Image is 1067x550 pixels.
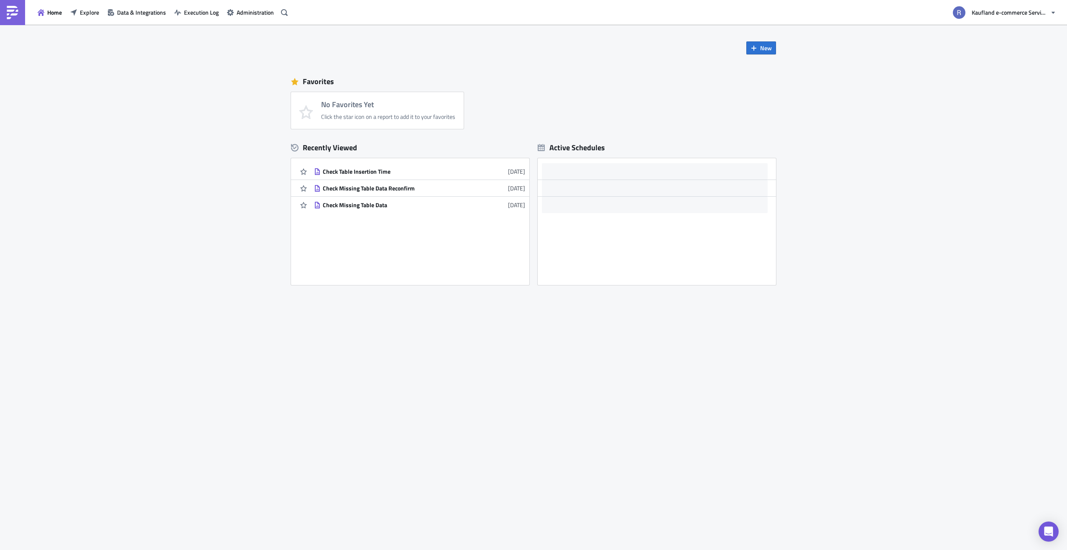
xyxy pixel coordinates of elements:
img: Avatar [952,5,966,20]
a: Check Missing Table Data Reconfirm[DATE] [314,180,525,196]
a: Check Table Insertion Time[DATE] [314,163,525,180]
img: PushMetrics [6,6,19,19]
div: Recently Viewed [291,141,529,154]
span: Kaufland e-commerce Services GmbH & Co. KG [972,8,1047,17]
div: Check Missing Table Data [323,201,469,209]
time: 2025-08-12T13:18:49Z [508,167,525,176]
h4: No Favorites Yet [321,100,455,109]
span: Data & Integrations [117,8,166,17]
div: Check Table Insertion Time [323,168,469,175]
div: Active Schedules [538,143,605,152]
a: Check Missing Table Data[DATE] [314,197,525,213]
div: Favorites [291,75,776,88]
button: Home [33,6,66,19]
div: Click the star icon on a report to add it to your favorites [321,113,455,121]
button: Data & Integrations [103,6,170,19]
span: New [760,44,772,52]
div: Open Intercom Messenger [1039,522,1059,542]
button: Kaufland e-commerce Services GmbH & Co. KG [948,3,1061,22]
button: Execution Log [170,6,223,19]
span: Administration [237,8,274,17]
time: 2025-08-12T13:17:28Z [508,184,525,193]
span: Explore [80,8,99,17]
button: Explore [66,6,103,19]
div: Check Missing Table Data Reconfirm [323,185,469,192]
time: 2025-08-12T12:59:11Z [508,200,525,209]
button: Administration [223,6,278,19]
span: Home [47,8,62,17]
button: New [746,41,776,54]
span: Execution Log [184,8,219,17]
